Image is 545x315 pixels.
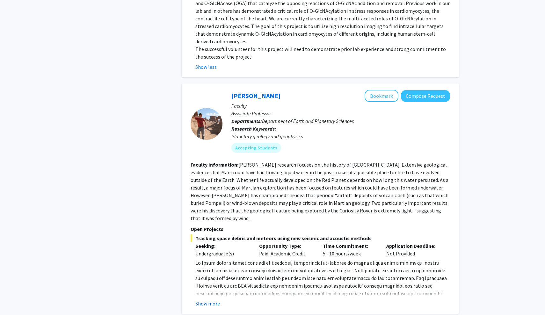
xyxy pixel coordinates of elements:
[195,300,220,307] button: Show more
[195,250,250,257] div: Undergraduate(s)
[231,125,276,132] b: Research Keywords:
[191,225,450,233] p: Open Projects
[401,90,450,102] button: Compose Request to Kevin Lewis
[254,242,318,257] div: Paid, Academic Credit
[195,242,250,250] p: Seeking:
[365,90,398,102] button: Add Kevin Lewis to Bookmarks
[231,92,280,100] a: [PERSON_NAME]
[231,132,450,140] div: Planetary geology and geophysics
[381,242,445,257] div: Not Provided
[259,242,313,250] p: Opportunity Type:
[195,63,217,71] button: Show less
[231,143,281,153] mat-chip: Accepting Students
[231,110,450,117] p: Associate Professor
[191,161,238,168] b: Faculty Information:
[262,118,354,124] span: Department of Earth and Planetary Sciences
[323,242,377,250] p: Time Commitment:
[5,286,27,310] iframe: Chat
[191,161,448,221] fg-read-more: [PERSON_NAME] research focuses on the history of [GEOGRAPHIC_DATA]. Extensive geological evidence...
[231,102,450,110] p: Faculty
[318,242,382,257] div: 5 - 10 hours/week
[191,234,450,242] span: Tracking space debris and meteors using new seismic and acoustic methods
[231,118,262,124] b: Departments:
[195,45,450,61] p: The successful volunteer for this project will need to demonstrate prior lab experience and stron...
[386,242,440,250] p: Application Deadline:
